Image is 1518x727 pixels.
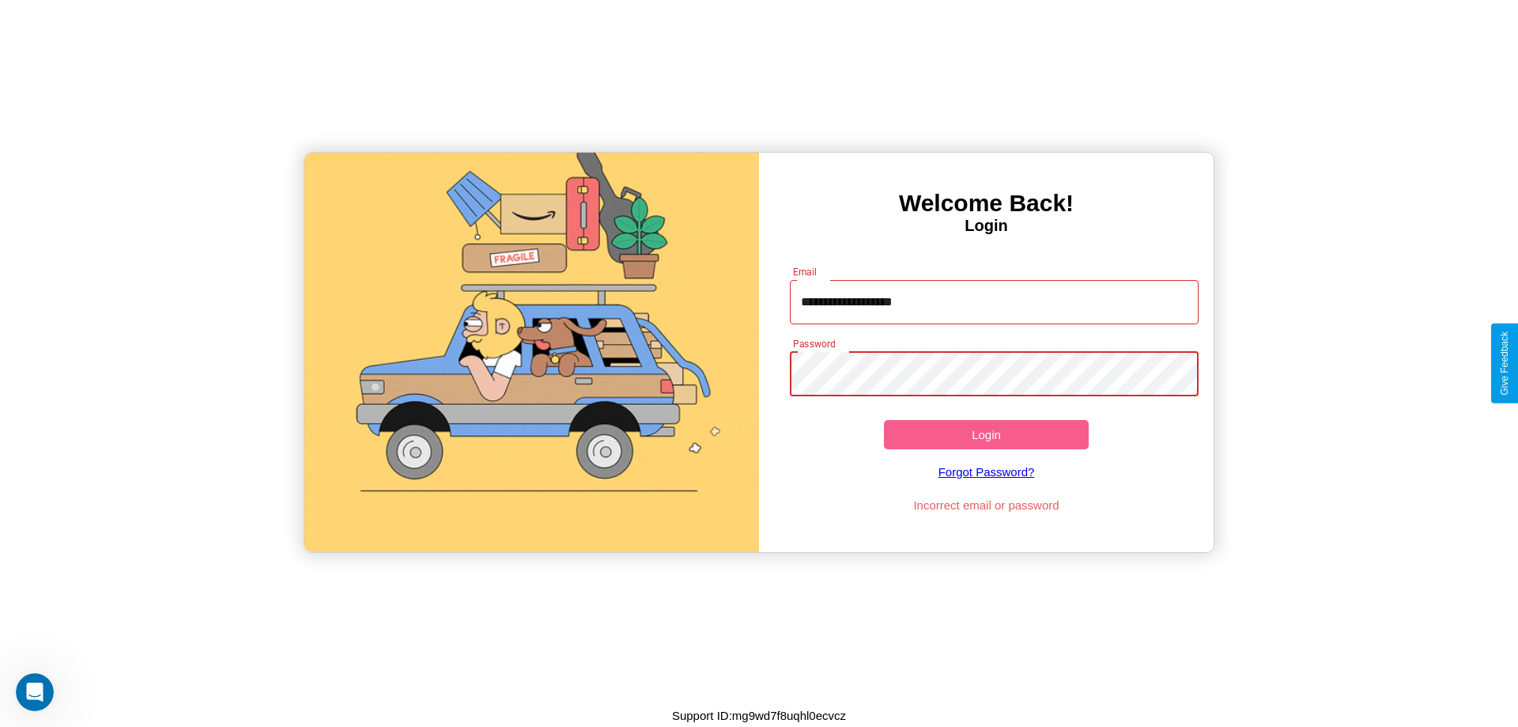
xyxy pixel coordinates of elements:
button: Login [884,420,1089,449]
label: Password [793,337,835,350]
p: Support ID: mg9wd7f8uqhl0ecvcz [672,705,846,726]
iframe: Intercom live chat [16,673,54,711]
img: gif [304,153,759,552]
p: Incorrect email or password [782,494,1191,516]
div: Give Feedback [1499,331,1510,396]
a: Forgot Password? [782,449,1191,494]
h3: Welcome Back! [759,190,1214,217]
label: Email [793,265,818,278]
h4: Login [759,217,1214,235]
